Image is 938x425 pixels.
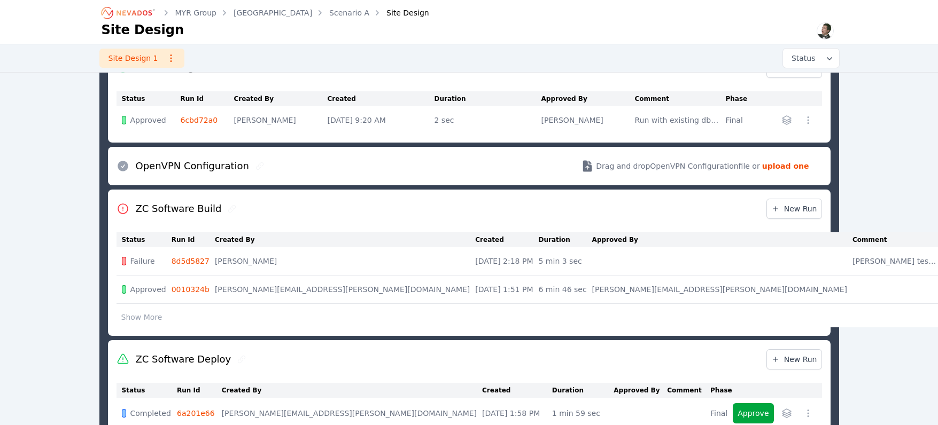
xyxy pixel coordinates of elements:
span: Approved [130,284,166,295]
span: Drag and drop OpenVPN Configuration file or [596,161,759,171]
td: [PERSON_NAME] [541,106,635,134]
div: Final [726,115,753,125]
th: Phase [726,91,758,106]
th: Comment [635,91,726,106]
span: Status [787,53,816,64]
a: 8d5d5827 [172,257,210,265]
th: Run Id [172,232,215,247]
th: Duration [552,383,614,398]
button: Show More [117,307,167,327]
h2: OpenVPN Configuration [136,159,250,174]
td: [PERSON_NAME][EMAIL_ADDRESS][PERSON_NAME][DOMAIN_NAME] [592,276,852,304]
a: [GEOGRAPHIC_DATA] [234,7,312,18]
a: 6cbd72a0 [181,116,218,124]
th: Approved By [541,91,635,106]
div: 2 sec [435,115,536,125]
th: Approved By [614,383,667,398]
td: [DATE] 9:20 AM [328,106,435,134]
button: Status [783,49,839,68]
div: 5 min 3 sec [539,256,587,266]
div: Final [710,408,727,419]
span: Completed [130,408,171,419]
th: Created [482,383,552,398]
img: Alex Kushner [817,22,834,40]
a: Site Design 1 [99,49,184,68]
button: Approve [733,403,773,423]
th: Phase [710,383,733,398]
th: Created By [222,383,482,398]
h2: ZC Software Deploy [136,352,231,367]
th: Created [475,232,538,247]
th: Run Id [181,91,234,106]
a: 6a201e66 [177,409,215,418]
a: New Run [766,199,822,219]
a: New Run [766,349,822,369]
th: Approved By [592,232,852,247]
th: Comment [667,383,710,398]
div: 6 min 46 sec [539,284,587,295]
td: [PERSON_NAME] [215,247,475,276]
strong: upload one [762,161,809,171]
span: Approved [130,115,166,125]
th: Run Id [177,383,222,398]
th: Duration [539,232,592,247]
button: Drag and dropOpenVPN Configurationfile or upload one [568,151,821,181]
a: 0010324b [172,285,210,294]
a: Scenario A [329,7,369,18]
th: Status [117,232,172,247]
td: [PERSON_NAME][EMAIL_ADDRESS][PERSON_NAME][DOMAIN_NAME] [215,276,475,304]
span: New Run [771,203,817,214]
a: MYR Group [175,7,216,18]
div: [PERSON_NAME] test: disregard [852,256,938,266]
th: Created By [215,232,475,247]
th: Created By [234,91,328,106]
td: [DATE] 2:18 PM [475,247,538,276]
div: Run with existing db values [635,115,720,125]
div: 1 min 59 sec [552,408,608,419]
span: New Run [771,354,817,365]
div: Site Design [371,7,429,18]
td: [PERSON_NAME] [234,106,328,134]
td: [DATE] 1:51 PM [475,276,538,304]
h1: Site Design [102,21,184,38]
th: Created [328,91,435,106]
h2: ZC Software Build [136,201,222,216]
th: Status [117,91,181,106]
span: Failure [130,256,155,266]
nav: Breadcrumb [102,4,429,21]
th: Duration [435,91,541,106]
th: Status [117,383,177,398]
